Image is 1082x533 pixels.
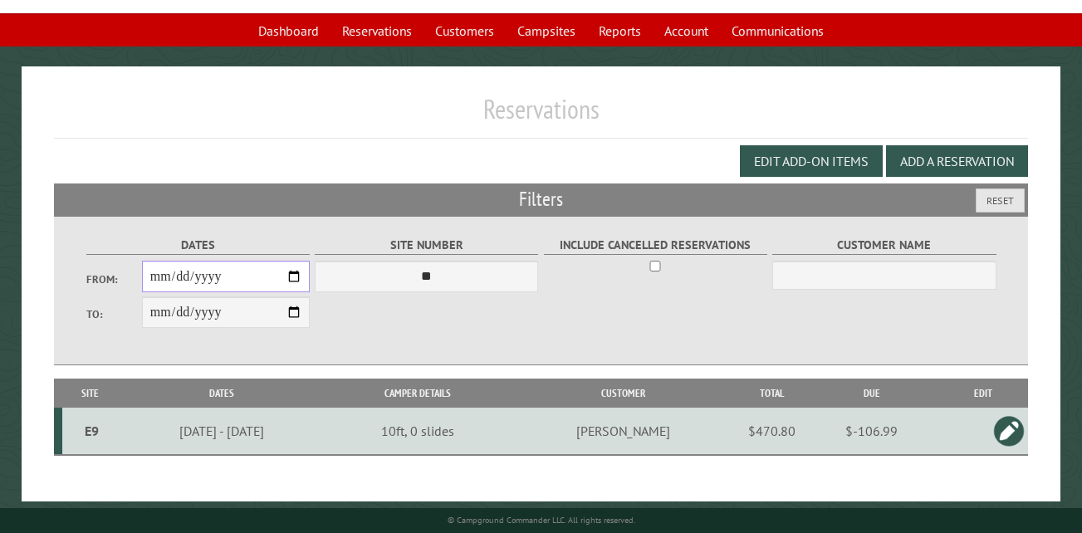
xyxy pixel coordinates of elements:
[738,408,805,455] td: $470.80
[772,236,996,255] label: Customer Name
[315,236,538,255] label: Site Number
[508,379,738,408] th: Customer
[86,306,142,322] label: To:
[722,15,834,46] a: Communications
[805,379,938,408] th: Due
[886,145,1028,177] button: Add a Reservation
[120,423,324,439] div: [DATE] - [DATE]
[508,408,738,455] td: [PERSON_NAME]
[654,15,718,46] a: Account
[976,188,1025,213] button: Reset
[248,15,329,46] a: Dashboard
[326,379,508,408] th: Camper Details
[507,15,585,46] a: Campsites
[86,236,310,255] label: Dates
[326,408,508,455] td: 10ft, 0 slides
[805,408,938,455] td: $-106.99
[86,271,142,287] label: From:
[544,236,767,255] label: Include Cancelled Reservations
[448,515,635,526] small: © Campground Commander LLC. All rights reserved.
[118,379,327,408] th: Dates
[62,379,118,408] th: Site
[54,93,1028,139] h1: Reservations
[740,145,883,177] button: Edit Add-on Items
[938,379,1028,408] th: Edit
[425,15,504,46] a: Customers
[69,423,115,439] div: E9
[589,15,651,46] a: Reports
[332,15,422,46] a: Reservations
[738,379,805,408] th: Total
[54,183,1028,215] h2: Filters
